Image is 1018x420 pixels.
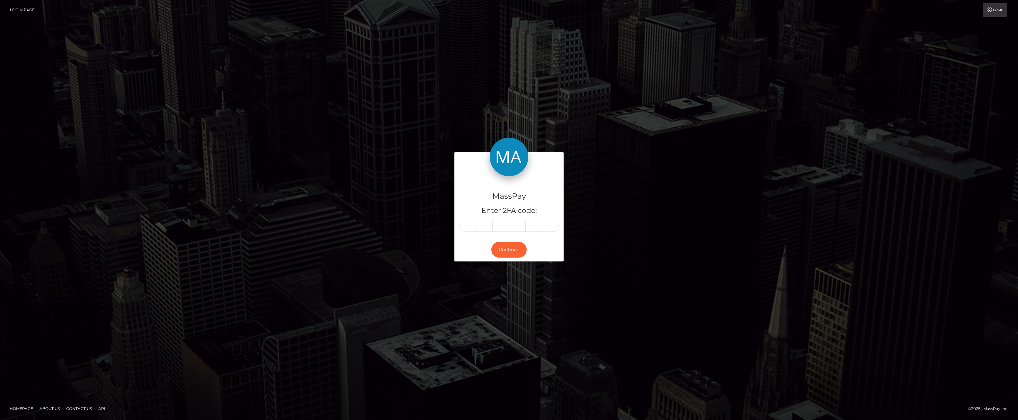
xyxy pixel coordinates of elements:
a: API [96,404,108,414]
a: Login Page [10,3,35,17]
img: MassPay [490,138,528,176]
h5: Enter 2FA code: [459,206,559,216]
a: Contact Us [64,404,94,414]
button: Continue [491,242,527,258]
div: © 2025 , MassPay Inc. [968,405,1013,412]
h4: MassPay [459,191,559,202]
a: Homepage [7,404,36,414]
a: Login [983,3,1007,17]
a: About Us [37,404,62,414]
